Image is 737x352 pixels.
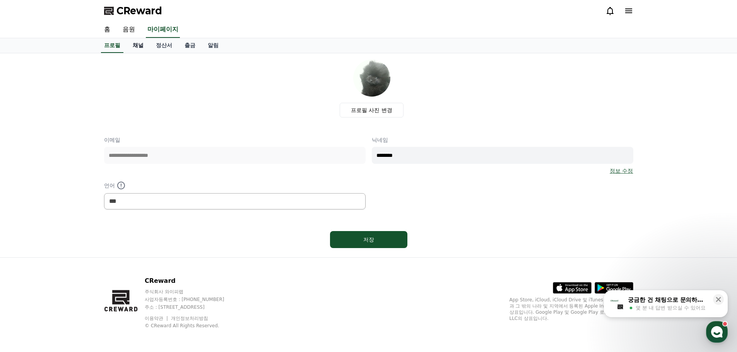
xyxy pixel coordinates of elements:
[340,103,404,117] label: 프로필 사진 변경
[104,136,366,144] p: 이메일
[101,38,123,53] a: 프로필
[610,167,633,175] a: 정보 수정
[345,236,392,243] div: 저장
[178,38,202,53] a: 출금
[2,245,51,264] a: 홈
[104,181,366,190] p: 언어
[145,316,169,321] a: 이용약관
[145,289,239,295] p: 주식회사 와이피랩
[330,231,407,248] button: 저장
[145,296,239,303] p: 사업자등록번호 : [PHONE_NUMBER]
[150,38,178,53] a: 정산서
[104,5,162,17] a: CReward
[98,22,116,38] a: 홈
[145,304,239,310] p: 주소 : [STREET_ADDRESS]
[171,316,208,321] a: 개인정보처리방침
[24,257,29,263] span: 홈
[100,245,149,264] a: 설정
[510,297,633,321] p: App Store, iCloud, iCloud Drive 및 iTunes Store는 미국과 그 밖의 나라 및 지역에서 등록된 Apple Inc.의 서비스 상표입니다. Goo...
[116,5,162,17] span: CReward
[120,257,129,263] span: 설정
[145,323,239,329] p: © CReward All Rights Reserved.
[116,22,141,38] a: 음원
[51,245,100,264] a: 대화
[71,257,80,263] span: 대화
[146,22,180,38] a: 마이페이지
[145,276,239,286] p: CReward
[202,38,225,53] a: 알림
[127,38,150,53] a: 채널
[353,60,390,97] img: profile_image
[372,136,633,144] p: 닉네임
